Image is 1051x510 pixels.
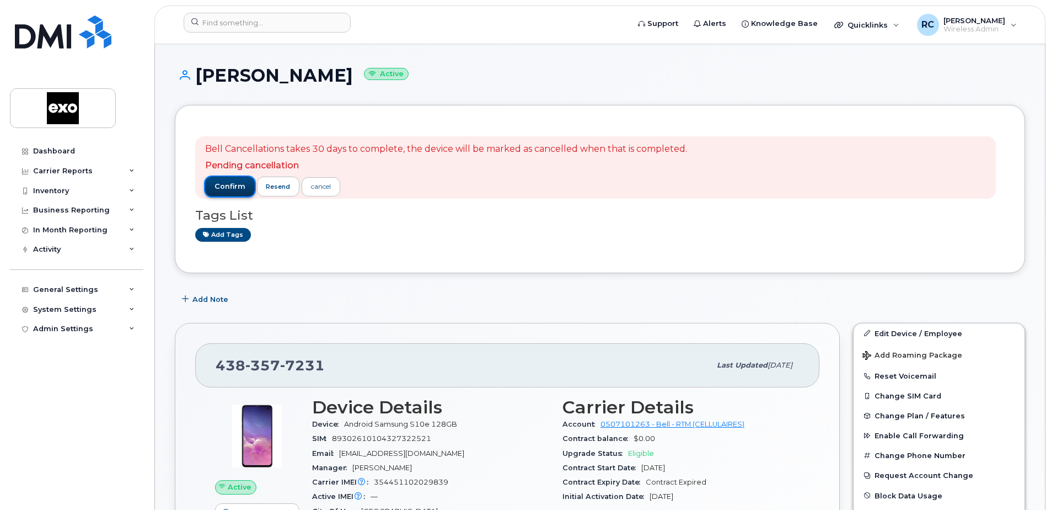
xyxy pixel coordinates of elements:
[921,18,934,31] span: RC
[650,492,673,501] span: [DATE]
[630,13,686,35] a: Support
[909,14,1025,36] div: Richard Calcada
[339,449,464,458] span: [EMAIL_ADDRESS][DOMAIN_NAME]
[352,464,412,472] span: [PERSON_NAME]
[641,464,665,472] span: [DATE]
[854,386,1025,406] button: Change SIM Card
[703,18,726,29] span: Alerts
[312,492,371,501] span: Active IMEI
[302,177,340,196] a: cancel
[854,366,1025,386] button: Reset Voicemail
[875,412,965,420] span: Change Plan / Features
[875,432,964,440] span: Enable Call Forwarding
[371,492,378,501] span: —
[827,14,907,36] div: Quicklinks
[312,449,339,458] span: Email
[848,20,888,29] span: Quicklinks
[312,397,549,417] h3: Device Details
[854,343,1025,366] button: Add Roaming Package
[647,18,678,29] span: Support
[312,420,344,428] span: Device
[364,68,409,81] small: Active
[562,397,800,417] h3: Carrier Details
[374,478,448,486] span: 354451102029839
[943,16,1005,25] span: [PERSON_NAME]
[175,66,1025,85] h1: [PERSON_NAME]
[184,13,351,33] input: Find something...
[312,464,352,472] span: Manager
[245,357,280,374] span: 357
[205,143,687,156] p: Bell Cancellations takes 30 days to complete, the device will be marked as cancelled when that is...
[344,420,457,428] span: Android Samsung S10e 128GB
[768,361,792,369] span: [DATE]
[628,449,654,458] span: Eligible
[257,177,300,196] button: resend
[266,182,290,191] span: resend
[634,434,655,443] span: $0.00
[224,403,290,469] img: image20231002-3703462-1pisyi.jpeg
[562,478,646,486] span: Contract Expiry Date
[332,434,431,443] span: 89302610104327322521
[943,25,1005,34] span: Wireless Admin
[854,445,1025,465] button: Change Phone Number
[312,434,332,443] span: SIM
[205,160,687,172] p: Pending cancellation
[175,290,238,310] button: Add Note
[686,13,734,35] a: Alerts
[215,182,245,192] span: confirm
[216,357,325,374] span: 438
[205,177,255,196] button: confirm
[854,465,1025,485] button: Request Account Change
[562,492,650,501] span: Initial Activation Date
[280,357,325,374] span: 7231
[854,406,1025,426] button: Change Plan / Features
[195,228,251,242] a: Add tags
[734,13,825,35] a: Knowledge Base
[195,209,1005,222] h3: Tags List
[311,182,331,192] div: cancel
[600,420,744,428] a: 0507101263 - Bell - RTM (CELLULAIRES)
[562,464,641,472] span: Contract Start Date
[862,351,962,362] span: Add Roaming Package
[228,482,251,492] span: Active
[562,449,628,458] span: Upgrade Status
[562,434,634,443] span: Contract balance
[312,478,374,486] span: Carrier IMEI
[717,361,768,369] span: Last updated
[854,486,1025,506] button: Block Data Usage
[854,426,1025,445] button: Enable Call Forwarding
[192,294,228,305] span: Add Note
[562,420,600,428] span: Account
[854,323,1025,343] a: Edit Device / Employee
[646,478,706,486] span: Contract Expired
[751,18,818,29] span: Knowledge Base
